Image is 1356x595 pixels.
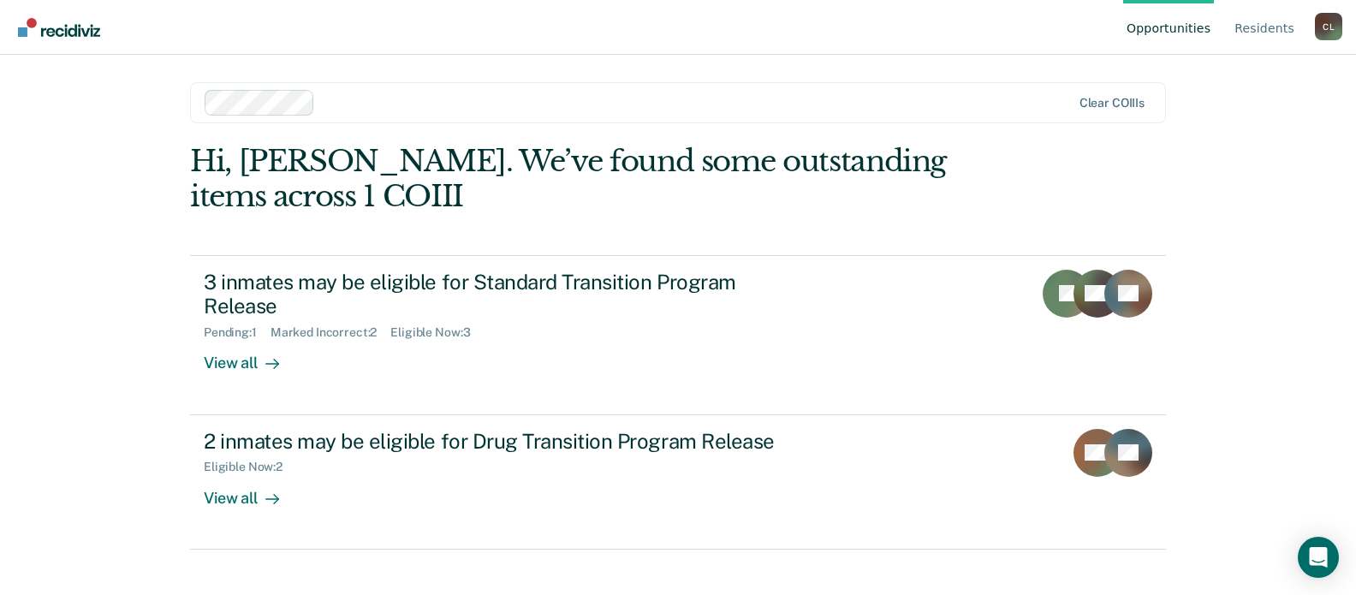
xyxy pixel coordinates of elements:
div: 3 inmates may be eligible for Standard Transition Program Release [204,270,805,319]
a: 2 inmates may be eligible for Drug Transition Program ReleaseEligible Now:2View all [190,415,1166,550]
div: 2 inmates may be eligible for Drug Transition Program Release [204,429,805,454]
div: Hi, [PERSON_NAME]. We’ve found some outstanding items across 1 COIII [190,144,971,214]
div: Open Intercom Messenger [1298,537,1339,578]
a: 3 inmates may be eligible for Standard Transition Program ReleasePending:1Marked Incorrect:2Eligi... [190,255,1166,415]
div: Eligible Now : 2 [204,460,296,474]
div: C L [1315,13,1342,40]
div: Eligible Now : 3 [390,325,484,340]
div: Marked Incorrect : 2 [271,325,391,340]
div: View all [204,474,300,508]
img: Recidiviz [18,18,100,37]
div: Pending : 1 [204,325,271,340]
button: Profile dropdown button [1315,13,1342,40]
div: Clear COIIIs [1079,96,1145,110]
div: View all [204,340,300,373]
